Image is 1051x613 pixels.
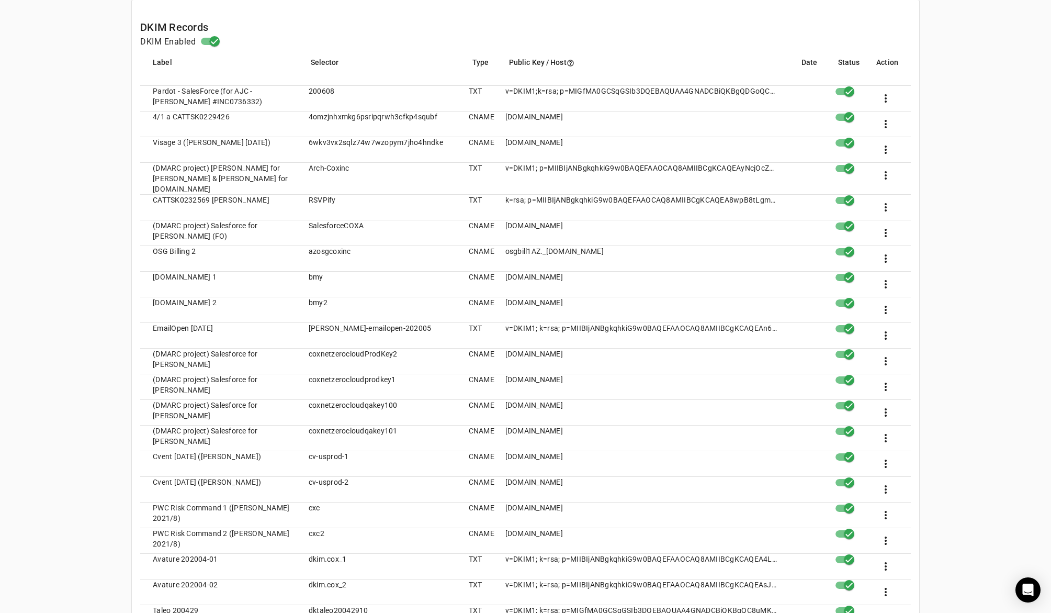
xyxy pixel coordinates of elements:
mat-cell: bmy [300,272,460,297]
mat-cell: TXT [460,323,497,349]
mat-cell: Arch-Coxinc [300,163,460,195]
mat-cell: CATTSK0232569 [PERSON_NAME] [140,195,300,220]
mat-cell: (DMARC project) Salesforce for [PERSON_NAME] [140,400,300,426]
mat-header-cell: Label [140,57,302,86]
mat-cell: dkim.cox_1 [300,554,460,579]
mat-cell: (DMARC project) Salesforce for [PERSON_NAME] [140,349,300,374]
mat-cell: RSVPify [300,195,460,220]
mat-cell: Avature 202004-02 [140,579,300,605]
mat-cell: (DMARC project) Salesforce for [PERSON_NAME] [140,426,300,451]
mat-cell: [DOMAIN_NAME] [497,220,785,246]
mat-cell: Cvent [DATE] ([PERSON_NAME]) [140,477,300,503]
mat-cell: CNAME [460,451,497,477]
mat-cell: [DOMAIN_NAME] [497,451,785,477]
mat-cell: (DMARC project) [PERSON_NAME] for [PERSON_NAME] & [PERSON_NAME] for [DOMAIN_NAME] [140,163,300,195]
mat-cell: CNAME [460,220,497,246]
mat-cell: CNAME [460,503,497,528]
mat-cell: [DOMAIN_NAME] [497,374,785,400]
mat-cell: azosgcoxinc [300,246,460,272]
mat-cell: TXT [460,554,497,579]
mat-cell: CNAME [460,349,497,374]
mat-cell: Avature 202004-01 [140,554,300,579]
mat-card-title: DKIM Records [140,19,208,36]
mat-cell: k=rsa; p=MIIBIjANBgkqhkiG9w0BAQEFAAOCAQ8AMIIBCgKCAQEA8wpB8tLgmWO4N5Xvnid6qGC+HHbWjrmvmhPfqIAdJ93b... [497,195,785,220]
mat-cell: 4omzjnhxmkg6psripqrwh3cfkp4squbf [300,112,460,137]
mat-cell: [DOMAIN_NAME] [497,400,785,426]
mat-cell: [DOMAIN_NAME] 2 [140,297,300,323]
mat-cell: [DOMAIN_NAME] [497,426,785,451]
mat-cell: coxnetzerocloudProdKey2 [300,349,460,374]
mat-cell: CNAME [460,374,497,400]
mat-cell: Cvent [DATE] ([PERSON_NAME]) [140,451,300,477]
mat-cell: SalesforceCOXA [300,220,460,246]
mat-cell: v=DKIM1; k=rsa; p=MIIBIjANBgkqhkiG9w0BAQEFAAOCAQ8AMIIBCgKCAQEA4LzhJl1f3r9DhCDIv4+1OD7E8SLRxxA/ItY... [497,554,785,579]
mat-cell: CNAME [460,112,497,137]
mat-cell: Pardot - SalesForce (for AJC - [PERSON_NAME] #INC0736332) [140,86,300,112]
mat-header-cell: Public Key / Host [501,57,793,86]
mat-cell: (DMARC project) Salesforce for [PERSON_NAME] [140,374,300,400]
mat-cell: cv-usprod-1 [300,451,460,477]
mat-cell: EmailOpen [DATE] [140,323,300,349]
mat-header-cell: Date [793,57,830,86]
mat-cell: CNAME [460,426,497,451]
mat-cell: [DOMAIN_NAME] [497,528,785,554]
mat-cell: OSG Billing 2 [140,246,300,272]
mat-cell: TXT [460,86,497,112]
mat-header-cell: Selector [302,57,464,86]
mat-cell: TXT [460,195,497,220]
div: Open Intercom Messenger [1015,577,1041,603]
mat-header-cell: Action [868,57,911,86]
mat-cell: TXT [460,163,497,195]
mat-cell: CNAME [460,477,497,503]
mat-cell: CNAME [460,297,497,323]
mat-cell: cxc [300,503,460,528]
h4: DKIM Enabled [140,36,196,48]
mat-cell: [PERSON_NAME]-emailopen-202005 [300,323,460,349]
mat-cell: TXT [460,579,497,605]
i: help_outline [567,59,574,67]
mat-cell: CNAME [460,528,497,554]
mat-header-cell: Type [464,57,501,86]
mat-cell: [DOMAIN_NAME] [497,477,785,503]
mat-cell: [DOMAIN_NAME] [497,349,785,374]
mat-cell: bmy2 [300,297,460,323]
mat-cell: [DOMAIN_NAME] [497,297,785,323]
mat-cell: 200608 [300,86,460,112]
mat-cell: osgbill1AZ._[DOMAIN_NAME] [497,246,785,272]
mat-cell: CNAME [460,137,497,163]
mat-cell: [DOMAIN_NAME] [497,137,785,163]
mat-cell: dkim.cox_2 [300,579,460,605]
mat-cell: v=DKIM1; p=MIIBIjANBgkqhkiG9w0BAQEFAAOCAQ8AMIIBCgKCAQEAyNcjOcZuPL/BCgzgsqIlfxQTuDTFHE1wUaH0qHGy8M... [497,163,785,195]
mat-cell: PWC Risk Command 2 ([PERSON_NAME] 2021/8) [140,528,300,554]
mat-cell: cv-usprod-2 [300,477,460,503]
mat-cell: Visage 3 ([PERSON_NAME] [DATE]) [140,137,300,163]
mat-cell: [DOMAIN_NAME] [497,272,785,297]
mat-cell: [DOMAIN_NAME] [497,503,785,528]
mat-cell: CNAME [460,246,497,272]
mat-cell: 4/1 a CATTSK0229426 [140,112,300,137]
mat-cell: [DOMAIN_NAME] [497,112,785,137]
mat-cell: v=DKIM1; k=rsa; p=MIIBIjANBgkqhkiG9w0BAQEFAAOCAQ8AMIIBCgKCAQEAn61nCZQhiW/XVKgWtzCMJmjL/2fCqNPj0MW... [497,323,785,349]
mat-cell: CNAME [460,272,497,297]
mat-cell: v=DKIM1; k=rsa; p=MIIBIjANBgkqhkiG9w0BAQEFAAOCAQ8AMIIBCgKCAQEAsJNeUxq30IMooJk0MaVeY3wWti9/uR2fQgr... [497,579,785,605]
mat-cell: cxc2 [300,528,460,554]
mat-header-cell: Status [830,57,868,86]
mat-cell: coxnetzerocloudqakey101 [300,426,460,451]
mat-cell: (DMARC project) Salesforce for [PERSON_NAME] (FO) [140,220,300,246]
mat-cell: PWC Risk Command 1 ([PERSON_NAME] 2021/8) [140,503,300,528]
mat-cell: coxnetzerocloudqakey100 [300,400,460,426]
mat-cell: v=DKIM1;k=rsa; p=MIGfMA0GCSqGSIb3DQEBAQUAA4GNADCBiQKBgQDGoQCNwAQdJBy23MrShs1EuHqK/dtDC33QrTqgWd9C... [497,86,785,112]
mat-cell: 6wkv3vx2sqlz74w7wzopym7jho4hndke [300,137,460,163]
mat-cell: coxnetzerocloudprodkey1 [300,374,460,400]
mat-cell: CNAME [460,400,497,426]
mat-cell: [DOMAIN_NAME] 1 [140,272,300,297]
